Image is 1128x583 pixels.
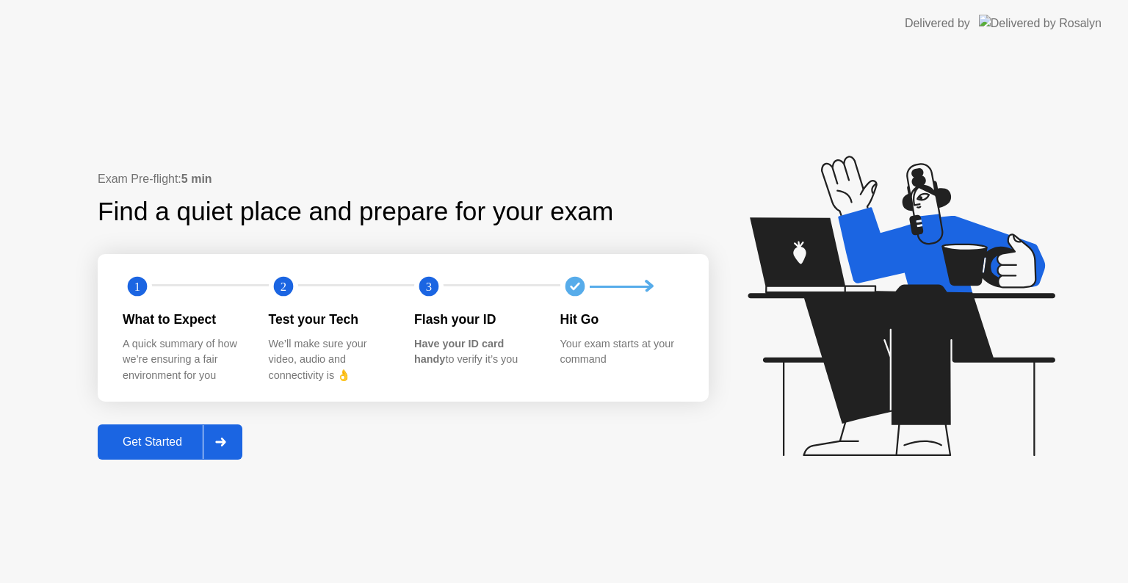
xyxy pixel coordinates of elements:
div: Flash your ID [414,310,537,329]
div: Delivered by [905,15,970,32]
div: Test your Tech [269,310,391,329]
div: We’ll make sure your video, audio and connectivity is 👌 [269,336,391,384]
button: Get Started [98,424,242,460]
div: Exam Pre-flight: [98,170,709,188]
img: Delivered by Rosalyn [979,15,1102,32]
div: Find a quiet place and prepare for your exam [98,192,615,231]
text: 3 [426,280,432,294]
div: A quick summary of how we’re ensuring a fair environment for you [123,336,245,384]
div: Hit Go [560,310,683,329]
b: 5 min [181,173,212,185]
div: Your exam starts at your command [560,336,683,368]
text: 2 [280,280,286,294]
div: to verify it’s you [414,336,537,368]
div: Get Started [102,435,203,449]
div: What to Expect [123,310,245,329]
b: Have your ID card handy [414,338,504,366]
text: 1 [134,280,140,294]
